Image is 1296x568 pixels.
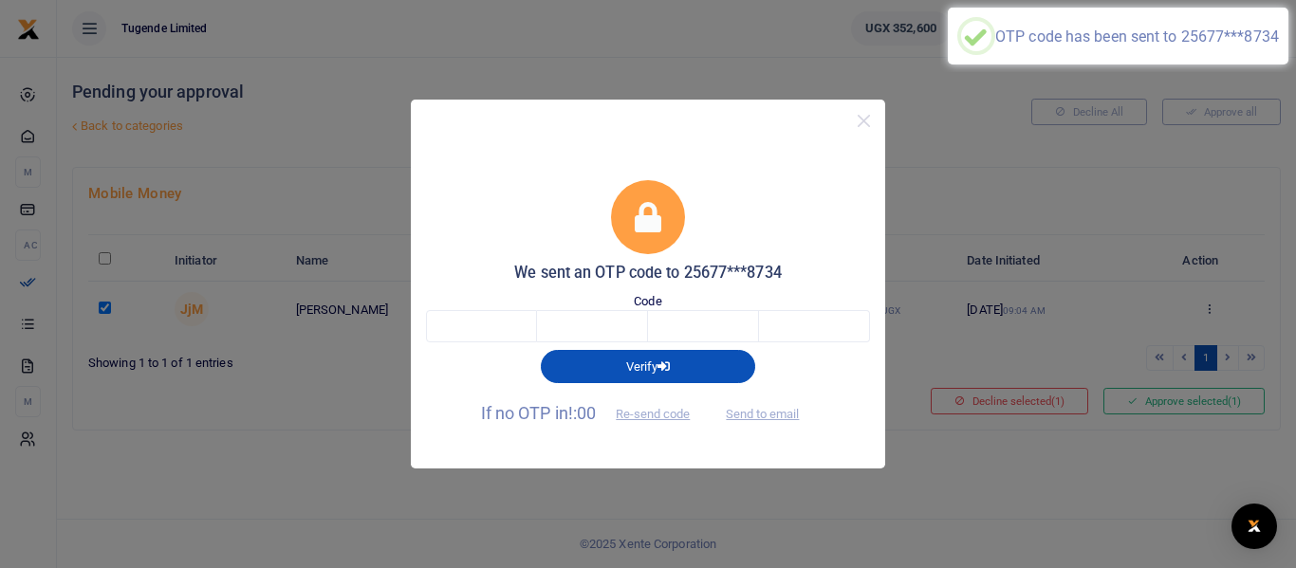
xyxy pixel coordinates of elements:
h5: We sent an OTP code to 25677***8734 [426,264,870,283]
div: Open Intercom Messenger [1231,504,1277,549]
div: OTP code has been sent to 25677***8734 [995,27,1279,46]
span: !:00 [568,403,596,423]
button: Verify [541,350,755,382]
span: If no OTP in [481,403,707,423]
label: Code [634,292,661,311]
button: Close [850,107,878,135]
